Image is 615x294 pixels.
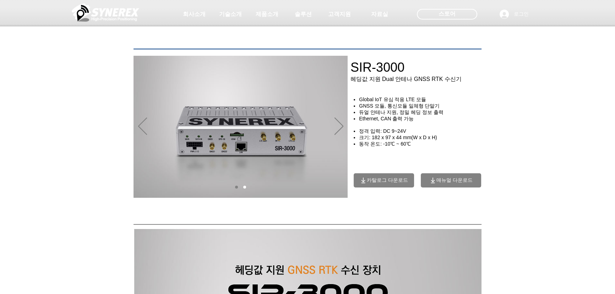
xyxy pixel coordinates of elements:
span: 기술소개 [219,11,242,18]
span: 동작 온도: -10℃ ~ 60℃ [359,141,410,147]
span: 매뉴얼 다운로드 [436,177,473,184]
span: 정격 입력: DC 9~24V [359,128,406,134]
a: 고객지원 [322,7,357,21]
button: 매뉴얼 다운로드 [421,173,481,187]
a: 제품소개 [249,7,285,21]
span: 회사소개 [183,11,206,18]
button: 이전 [138,118,147,136]
span: 자료실 [371,11,388,18]
button: 로그인 [495,7,534,21]
div: 스토어 [417,9,477,20]
a: 01 [235,186,238,189]
a: 자료실 [362,7,397,21]
iframe: Wix Chat [484,70,615,294]
a: 02 [243,186,246,189]
span: Ethernet, CAN 출력 가능 [359,116,414,121]
button: 다음 [334,118,343,136]
span: 스토어 [439,10,456,18]
nav: 슬라이드 [233,186,249,189]
span: 로그인 [511,11,531,18]
a: 회사소개 [176,7,212,21]
span: ​크기: 182 x 97 x 44 mm(W x D x H) [359,135,437,140]
a: 솔루션 [285,7,321,21]
span: 고객지원 [328,11,351,18]
span: ​듀얼 안테나 지원, 정밀 헤딩 정보 출력 [359,109,443,115]
span: 제품소개 [256,11,278,18]
a: 기술소개 [213,7,248,21]
button: 카탈로그 다운로드 [354,173,414,187]
span: 솔루션 [295,11,312,18]
img: 씨너렉스_White_simbol_대지 1.png [72,2,139,23]
div: 슬라이드쇼 [134,56,348,198]
img: SIR3000_02.jpg [134,56,348,198]
span: 카탈로그 다운로드 [367,177,408,184]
